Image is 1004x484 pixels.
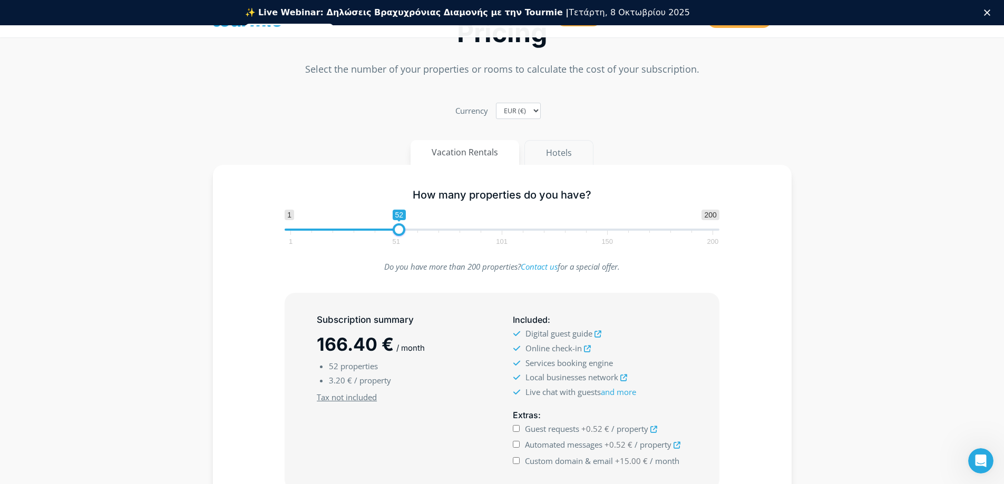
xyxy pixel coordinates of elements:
[525,456,613,466] span: Custom domain & email
[984,9,995,16] div: Κλείσιμο
[513,314,548,325] span: Included
[611,423,648,434] span: / property
[701,210,719,220] span: 200
[245,7,569,17] b: ✨ Live Webinar: Δηλώσεις Βραχυχρόνιας Διαμονής με την Tourmie |
[317,313,491,327] h5: Subscription summary
[455,104,488,118] label: Currency
[513,410,538,420] span: Extras
[393,210,406,220] span: 52
[396,343,425,353] span: / month
[525,328,592,339] span: Digital guest guide
[245,7,690,18] div: Τετάρτη, 8 Οκτωβρίου 2025
[525,343,582,353] span: Online check-in
[285,210,294,220] span: 1
[340,361,378,371] span: properties
[329,361,338,371] span: 52
[245,24,334,36] a: Εγγραφείτε δωρεάν
[650,456,679,466] span: / month
[354,375,391,386] span: / property
[317,392,377,402] u: Tax not included
[317,333,394,355] span: 166.40 €
[391,239,402,244] span: 51
[213,21,792,45] h2: Pricing
[600,239,615,244] span: 150
[285,189,719,202] h5: How many properties do you have?
[329,375,352,386] span: 3.20 €
[521,261,558,272] a: Contact us
[615,456,648,466] span: +15.00 €
[525,387,636,397] span: Live chat with guests
[513,313,687,327] h5: :
[213,62,792,76] p: Select the number of your properties or rooms to calculate the cost of your subscription.
[513,409,687,422] h5: :
[285,260,719,274] p: Do you have more than 200 properties? for a special offer.
[525,358,613,368] span: Services booking engine
[525,439,602,450] span: Automated messages
[524,140,593,165] button: Hotels
[601,387,636,397] a: and more
[968,448,993,473] iframe: Intercom live chat
[287,239,294,244] span: 1
[494,239,509,244] span: 101
[706,239,720,244] span: 200
[411,140,519,165] button: Vacation Rentals
[581,423,609,434] span: +0.52 €
[635,439,671,450] span: / property
[525,423,579,434] span: Guest requests
[525,372,618,382] span: Local businesses network
[605,439,632,450] span: +0.52 €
